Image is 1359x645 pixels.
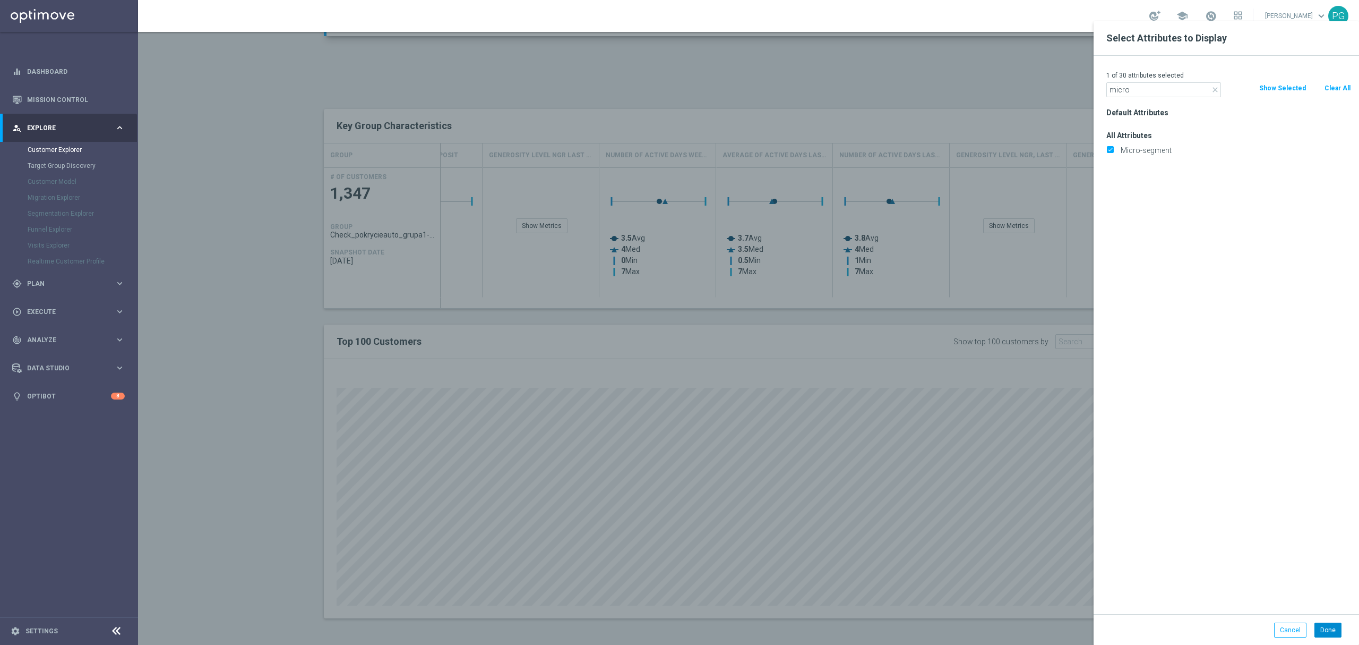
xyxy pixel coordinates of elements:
[12,279,115,288] div: Plan
[12,67,125,76] button: equalizer Dashboard
[12,67,22,77] i: equalizer
[1258,82,1307,94] button: Show Selected
[12,123,22,133] i: person_search
[27,86,125,114] a: Mission Control
[12,392,22,401] i: lightbulb
[28,146,110,154] a: Customer Explorer
[28,253,137,269] div: Realtime Customer Profile
[1315,10,1327,22] span: keyboard_arrow_down
[27,281,115,287] span: Plan
[1176,10,1188,22] span: school
[1106,108,1351,117] h3: Default Attributes
[1323,82,1352,94] button: Clear All
[12,86,125,114] div: Mission Control
[28,237,137,253] div: Visits Explorer
[12,392,125,401] button: lightbulb Optibot 8
[1106,131,1351,140] h3: All Attributes
[12,382,125,410] div: Optibot
[12,123,115,133] div: Explore
[115,123,125,133] i: keyboard_arrow_right
[12,279,125,288] button: gps_fixed Plan keyboard_arrow_right
[1328,6,1348,26] div: PG
[12,308,125,316] button: play_circle_outline Execute keyboard_arrow_right
[28,158,137,174] div: Target Group Discovery
[12,96,125,104] button: Mission Control
[1264,8,1328,24] a: [PERSON_NAME]keyboard_arrow_down
[11,626,20,636] i: settings
[115,335,125,345] i: keyboard_arrow_right
[28,174,137,190] div: Customer Model
[12,307,22,317] i: play_circle_outline
[27,382,111,410] a: Optibot
[27,57,125,86] a: Dashboard
[115,363,125,373] i: keyboard_arrow_right
[28,222,137,237] div: Funnel Explorer
[12,335,115,345] div: Analyze
[12,57,125,86] div: Dashboard
[28,142,137,158] div: Customer Explorer
[27,365,115,371] span: Data Studio
[27,337,115,343] span: Analyze
[1106,82,1221,97] input: Search
[12,307,115,317] div: Execute
[115,307,125,317] i: keyboard_arrow_right
[12,335,22,345] i: track_changes
[1106,32,1346,45] h2: Select Attributes to Display
[111,393,125,400] div: 8
[1106,71,1351,80] p: 1 of 30 attributes selected
[1274,623,1306,638] button: Cancel
[28,162,110,170] a: Target Group Discovery
[27,125,115,131] span: Explore
[1211,86,1219,94] i: close
[12,364,125,372] button: Data Studio keyboard_arrow_right
[25,628,58,634] a: Settings
[28,206,137,222] div: Segmentation Explorer
[12,279,22,288] i: gps_fixed
[12,124,125,132] button: person_search Explore keyboard_arrow_right
[28,190,137,206] div: Migration Explorer
[115,278,125,288] i: keyboard_arrow_right
[12,363,115,373] div: Data Studio
[1314,623,1341,638] button: Done
[27,309,115,315] span: Execute
[1117,146,1351,155] label: Micro-segment
[12,336,125,344] button: track_changes Analyze keyboard_arrow_right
